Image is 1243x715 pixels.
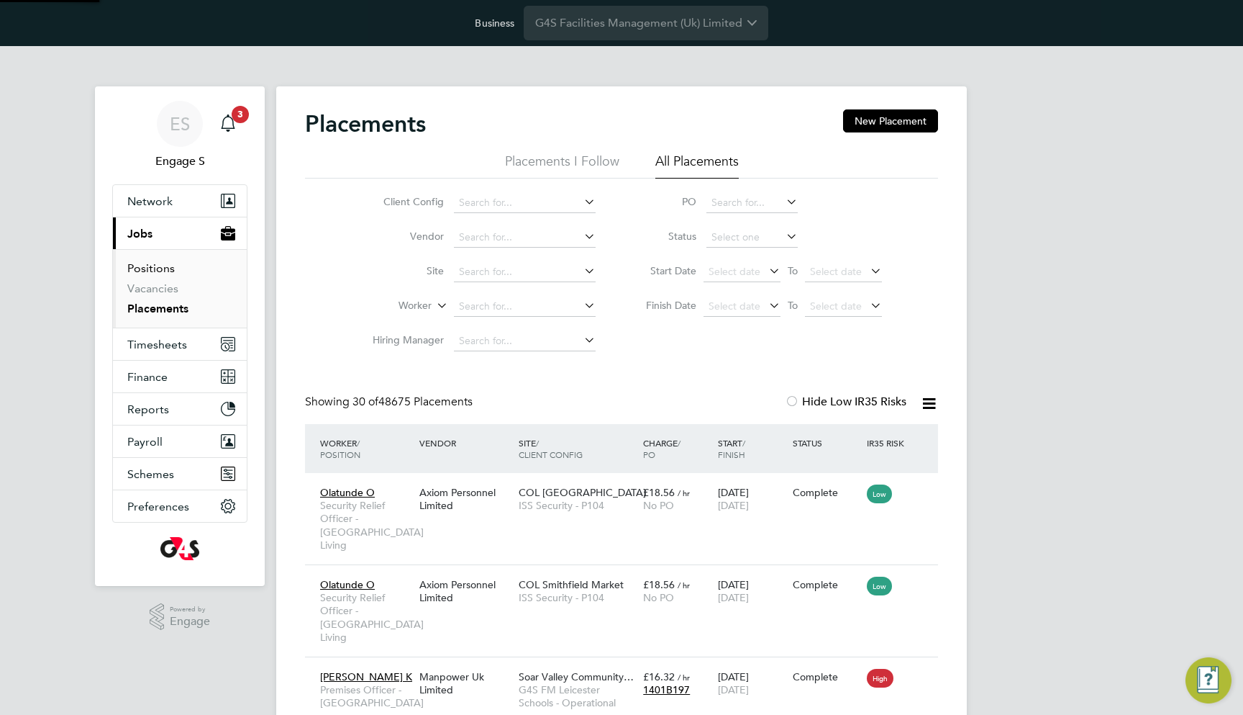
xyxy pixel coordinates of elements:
[127,227,152,240] span: Jobs
[810,265,862,278] span: Select date
[454,193,596,213] input: Search for...
[714,571,789,611] div: [DATE]
[127,338,187,351] span: Timesheets
[113,393,247,425] button: Reports
[643,578,675,591] span: £18.56
[127,302,188,315] a: Placements
[632,299,696,312] label: Finish Date
[718,591,749,604] span: [DATE]
[112,537,247,560] a: Go to home page
[113,249,247,328] div: Jobs
[127,467,174,481] span: Schemes
[519,591,636,604] span: ISS Security - P104
[352,395,473,409] span: 48675 Placements
[416,571,515,611] div: Axiom Personnel Limited
[127,261,175,275] a: Positions
[214,101,242,147] a: 3
[113,185,247,217] button: Network
[718,499,749,512] span: [DATE]
[785,395,906,409] label: Hide Low IR35 Risks
[320,591,412,644] span: Security Relief Officer - [GEOGRAPHIC_DATA] Living
[867,669,893,688] span: High
[714,479,789,519] div: [DATE]
[783,261,802,280] span: To
[170,603,210,616] span: Powered by
[789,430,864,456] div: Status
[632,264,696,277] label: Start Date
[454,262,596,282] input: Search for...
[320,499,412,552] span: Security Relief Officer - [GEOGRAPHIC_DATA] Living
[519,683,636,709] span: G4S FM Leicester Schools - Operational
[320,437,360,460] span: / Position
[127,194,173,208] span: Network
[519,670,634,683] span: Soar Valley Community…
[632,230,696,243] label: Status
[317,478,938,490] a: Olatunde OSecurity Relief Officer - [GEOGRAPHIC_DATA] LivingAxiom Personnel LimitedCOL [GEOGRAPHI...
[863,430,913,456] div: IR35 Risk
[678,487,690,498] span: / hr
[127,282,178,295] a: Vacancies
[709,265,760,278] span: Select date
[632,195,696,208] label: PO
[361,333,444,346] label: Hiring Manager
[305,109,426,138] h2: Placements
[320,683,412,709] span: Premises Officer - [GEOGRAPHIC_DATA]
[515,430,639,467] div: Site
[714,663,789,703] div: [DATE]
[643,499,674,512] span: No PO
[127,403,169,416] span: Reports
[127,370,168,384] span: Finance
[793,670,860,683] div: Complete
[678,580,690,590] span: / hr
[843,109,938,132] button: New Placement
[519,578,624,591] span: COL Smithfield Market
[113,426,247,457] button: Payroll
[505,153,619,179] li: Placements I Follow
[454,297,596,317] input: Search for...
[519,486,646,499] span: COL [GEOGRAPHIC_DATA]
[706,228,798,248] input: Select one
[305,395,475,410] div: Showing
[416,479,515,519] div: Axiom Personnel Limited
[95,86,265,586] nav: Main navigation
[867,577,892,595] span: Low
[714,430,789,467] div: Start
[706,193,798,213] input: Search for...
[709,300,760,312] span: Select date
[317,430,416,467] div: Worker
[1185,657,1231,703] button: Engage Resource Center
[361,264,444,277] label: Site
[317,662,938,675] a: [PERSON_NAME] KPremises Officer - [GEOGRAPHIC_DATA]Manpower Uk LimitedSoar Valley Community…G4S F...
[643,591,674,604] span: No PO
[718,437,745,460] span: / Finish
[320,578,375,591] span: Olatunde O
[416,430,515,456] div: Vendor
[793,486,860,499] div: Complete
[519,499,636,512] span: ISS Security - P104
[643,683,690,696] span: 1401B197
[416,663,515,703] div: Manpower Uk Limited
[349,299,432,313] label: Worker
[655,153,739,179] li: All Placements
[810,300,862,312] span: Select date
[867,485,892,503] span: Low
[170,616,210,628] span: Engage
[643,670,675,683] span: £16.32
[678,672,690,683] span: / hr
[170,114,190,133] span: ES
[454,228,596,248] input: Search for...
[783,296,802,315] span: To
[320,486,375,499] span: Olatunde O
[150,603,211,631] a: Powered byEngage
[113,361,247,392] button: Finance
[112,101,247,170] a: ESEngage S
[361,195,444,208] label: Client Config
[113,217,247,249] button: Jobs
[519,437,583,460] span: / Client Config
[127,500,189,513] span: Preferences
[361,230,444,243] label: Vendor
[112,153,247,170] span: Engage S
[232,106,249,123] span: 3
[113,328,247,360] button: Timesheets
[718,683,749,696] span: [DATE]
